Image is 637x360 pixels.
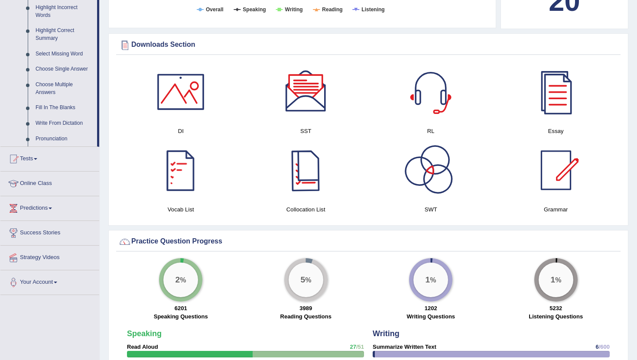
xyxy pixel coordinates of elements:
a: Predictions [0,196,99,218]
strong: Writing [373,329,400,338]
h4: SWT [373,205,489,214]
strong: Speaking [127,329,162,338]
h4: Vocab List [123,205,239,214]
div: % [539,263,573,297]
span: /600 [599,344,610,350]
div: % [163,263,198,297]
strong: 5232 [549,305,562,311]
a: Write From Dictation [32,116,97,131]
a: Strategy Videos [0,246,99,267]
tspan: Writing [285,6,303,13]
strong: Summarize Written Text [373,344,436,350]
h4: Grammar [498,205,614,214]
big: 5 [300,275,305,285]
div: Downloads Section [118,39,618,52]
h4: Essay [498,126,614,136]
label: Listening Questions [529,312,583,321]
label: Speaking Questions [154,312,208,321]
a: Select Missing Word [32,46,97,62]
tspan: Listening [361,6,384,13]
a: Fill In The Blanks [32,100,97,116]
span: 27 [350,344,356,350]
div: Practice Question Progress [118,235,618,248]
strong: 3989 [299,305,312,311]
a: Tests [0,147,99,169]
strong: 6201 [175,305,187,311]
tspan: Reading [322,6,342,13]
a: Highlight Correct Summary [32,23,97,46]
span: /51 [356,344,364,350]
a: Your Account [0,270,99,292]
strong: 1202 [425,305,437,311]
span: 6 [595,344,598,350]
big: 2 [175,275,180,285]
div: % [413,263,448,297]
a: Online Class [0,172,99,193]
tspan: Overall [206,6,224,13]
h4: Collocation List [248,205,364,214]
h4: DI [123,126,239,136]
label: Writing Questions [406,312,455,321]
label: Reading Questions [280,312,331,321]
big: 1 [550,275,555,285]
big: 1 [426,275,430,285]
strong: Read Aloud [127,344,158,350]
a: Choose Single Answer [32,62,97,77]
h4: SST [248,126,364,136]
a: Choose Multiple Answers [32,77,97,100]
div: % [289,263,323,297]
a: Success Stories [0,221,99,243]
tspan: Speaking [243,6,266,13]
a: Pronunciation [32,131,97,147]
h4: RL [373,126,489,136]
